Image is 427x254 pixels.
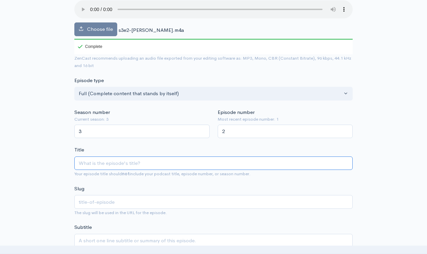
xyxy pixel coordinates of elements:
label: Episode type [74,77,104,84]
label: Title [74,146,84,154]
input: What is the episode's title? [74,156,353,170]
small: ZenCast recommends uploading an audio file exported from your editing software as: MP3, Mono, CBR... [74,55,351,69]
small: Most recent episode number: 1 [218,116,353,123]
small: Current season: 3 [74,116,210,123]
div: Complete [74,39,103,54]
div: Complete [78,45,102,49]
small: Your episode title should include your podcast title, episode number, or season number. [74,171,251,177]
input: Enter season number for this episode [74,125,210,138]
label: Slug [74,185,84,193]
span: Choose file [87,26,113,32]
label: Subtitle [74,224,92,231]
strong: not [122,171,130,177]
span: s3e2-[PERSON_NAME].m4a [119,27,184,33]
label: Episode number [218,109,255,116]
div: Full (Complete content that stands by itself) [79,90,342,98]
small: The slug will be used in the URL for the episode. [74,210,167,215]
label: Season number [74,109,110,116]
button: Full (Complete content that stands by itself) [74,87,353,101]
input: Enter episode number [218,125,353,138]
input: title-of-episode [74,195,353,209]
